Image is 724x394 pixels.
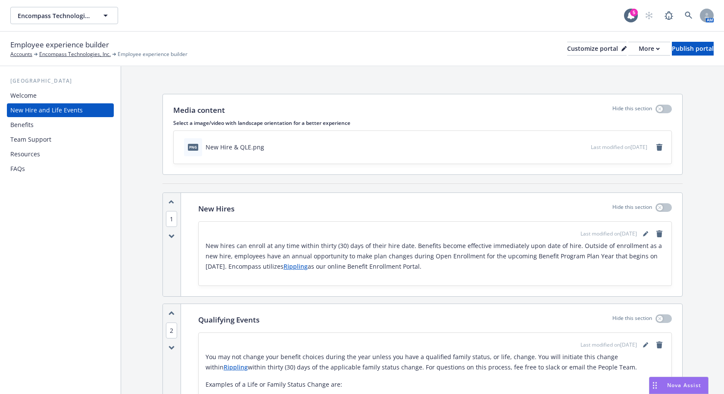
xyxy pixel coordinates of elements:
a: FAQs [7,162,114,176]
span: 2 [166,323,177,338]
a: Welcome [7,89,114,102]
button: Publish portal [672,42,714,56]
p: New Hires [198,203,234,214]
p: Qualifying Events [198,314,259,326]
span: Last modified on [DATE] [580,230,637,238]
button: 2 [166,326,177,335]
p: Hide this section [612,105,652,116]
span: Employee experience builder [10,39,109,50]
p: Hide this section [612,203,652,214]
p: Select a image/video with landscape orientation for a better experience [173,119,672,127]
a: Start snowing [640,7,658,24]
div: New Hire and Life Events [10,103,83,117]
button: 1 [166,214,177,223]
span: Encompass Technologies, Inc. [18,11,92,20]
a: remove [654,142,665,152]
span: Nova Assist [667,382,701,389]
div: Benefits [10,118,34,132]
span: Employee experience builder [118,50,187,58]
p: Examples of a Life or Family Status Change are: [206,379,665,390]
p: Media content [173,105,225,116]
span: Last modified on [DATE] [591,143,647,151]
a: Rippling [224,363,248,371]
a: Rippling [284,262,308,270]
div: FAQs [10,162,25,176]
div: New Hire & QLE.png [206,143,264,152]
button: Encompass Technologies, Inc. [10,7,118,24]
div: Publish portal [672,42,714,55]
div: Team Support [10,133,51,146]
a: Accounts [10,50,32,58]
a: Report a Bug [660,7,677,24]
span: 1 [166,211,177,227]
a: Search [680,7,697,24]
button: download file [566,143,573,152]
span: Last modified on [DATE] [580,341,637,349]
div: Resources [10,147,40,161]
div: 5 [630,9,638,16]
div: [GEOGRAPHIC_DATA] [7,77,114,85]
div: More [639,42,660,55]
a: Encompass Technologies, Inc. [39,50,111,58]
a: editPencil [640,229,651,239]
button: Nova Assist [649,377,708,394]
p: You may not change your benefit choices during the year unless you have a qualified family status... [206,352,665,372]
a: remove [654,229,665,239]
div: Welcome [10,89,37,102]
a: Team Support [7,133,114,146]
a: New Hire and Life Events [7,103,114,117]
button: preview file [580,143,587,152]
p: Hide this section [612,314,652,326]
p: New hires can enroll at any time within thirty (30) days of their hire date. Benefits become effe... [206,241,665,272]
button: Customize portal [567,42,627,56]
div: Customize portal [567,42,627,55]
div: Drag to move [649,377,660,394]
a: Resources [7,147,114,161]
button: More [628,42,670,56]
a: Benefits [7,118,114,132]
span: png [188,144,198,150]
a: remove [654,340,665,350]
a: editPencil [640,340,651,350]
